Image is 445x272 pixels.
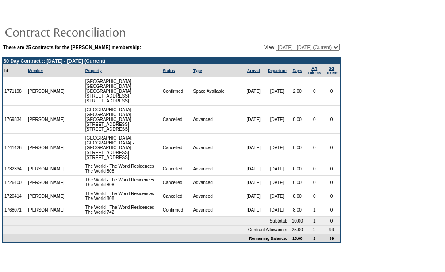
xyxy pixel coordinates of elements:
td: The World - The World Residences The World 808 [84,162,161,176]
td: [DATE] [242,134,265,162]
td: Contract Allowance: [3,226,289,234]
td: The World - The World Residences The World 808 [84,176,161,189]
td: 0 [306,106,323,134]
td: [DATE] [242,162,265,176]
td: Confirmed [161,203,192,217]
td: Advanced [191,189,242,203]
td: 0 [323,106,340,134]
td: 0 [323,217,340,226]
td: Id [3,64,26,77]
td: 0.00 [289,134,306,162]
a: Days [292,68,302,73]
a: SGTokens [325,66,338,75]
td: 1726400 [3,176,26,189]
td: [DATE] [242,77,265,106]
td: [GEOGRAPHIC_DATA], [GEOGRAPHIC_DATA] - [GEOGRAPHIC_DATA][STREET_ADDRESS] [STREET_ADDRESS] [84,106,161,134]
td: 0 [323,162,340,176]
a: ARTokens [307,66,321,75]
td: [DATE] [265,77,289,106]
td: Space Available [191,77,242,106]
td: 2 [306,226,323,234]
td: 1741426 [3,134,26,162]
td: [DATE] [265,189,289,203]
td: [DATE] [265,203,289,217]
td: 30 Day Contract :: [DATE] - [DATE] (Current) [3,57,340,64]
td: Advanced [191,134,242,162]
a: Member [28,68,43,73]
td: Cancelled [161,162,192,176]
td: 0.00 [289,176,306,189]
td: 1769834 [3,106,26,134]
td: 1768071 [3,203,26,217]
td: 0 [306,176,323,189]
td: 0 [306,189,323,203]
td: Advanced [191,162,242,176]
td: 0.00 [289,162,306,176]
td: [GEOGRAPHIC_DATA], [GEOGRAPHIC_DATA] - [GEOGRAPHIC_DATA][STREET_ADDRESS] [STREET_ADDRESS] [84,134,161,162]
td: 10.00 [289,217,306,226]
td: 1732334 [3,162,26,176]
td: [PERSON_NAME] [26,189,67,203]
td: [PERSON_NAME] [26,106,67,134]
td: 0 [323,176,340,189]
td: 0 [306,77,323,106]
td: 0 [323,189,340,203]
td: [DATE] [265,134,289,162]
td: The World - The World Residences The World 808 [84,189,161,203]
td: Advanced [191,203,242,217]
td: 0 [323,77,340,106]
td: Confirmed [161,77,192,106]
td: [PERSON_NAME] [26,176,67,189]
td: [DATE] [242,189,265,203]
a: Property [85,68,102,73]
td: [DATE] [242,203,265,217]
td: Advanced [191,106,242,134]
td: [DATE] [242,176,265,189]
td: Cancelled [161,106,192,134]
td: Subtotal: [3,217,289,226]
td: [PERSON_NAME] [26,203,67,217]
td: Cancelled [161,176,192,189]
a: Arrival [247,68,260,73]
td: Cancelled [161,134,192,162]
td: 2.00 [289,77,306,106]
td: 1 [306,234,323,242]
td: 0 [323,134,340,162]
td: [PERSON_NAME] [26,162,67,176]
td: [PERSON_NAME] [26,77,67,106]
b: There are 25 contracts for the [PERSON_NAME] membership: [3,45,141,50]
td: [DATE] [265,106,289,134]
a: Status [163,68,175,73]
td: 1 [306,217,323,226]
td: 1 [306,203,323,217]
td: [DATE] [265,176,289,189]
td: [DATE] [265,162,289,176]
td: 1771198 [3,77,26,106]
td: 0 [306,162,323,176]
td: Remaining Balance: [3,234,289,242]
a: Departure [268,68,287,73]
td: 0.00 [289,106,306,134]
td: 0.00 [289,189,306,203]
td: 0 [306,134,323,162]
td: 1720414 [3,189,26,203]
td: The World - The World Residences The World 742 [84,203,161,217]
td: [PERSON_NAME] [26,134,67,162]
td: Cancelled [161,189,192,203]
td: View: [221,44,340,51]
td: 99 [323,234,340,242]
td: [DATE] [242,106,265,134]
td: 15.00 [289,234,306,242]
td: 99 [323,226,340,234]
td: 8.00 [289,203,306,217]
a: Type [193,68,202,73]
td: 0 [323,203,340,217]
td: Advanced [191,176,242,189]
td: [GEOGRAPHIC_DATA], [GEOGRAPHIC_DATA] - [GEOGRAPHIC_DATA][STREET_ADDRESS] [STREET_ADDRESS] [84,77,161,106]
img: pgTtlContractReconciliation.gif [4,23,181,41]
td: 25.00 [289,226,306,234]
